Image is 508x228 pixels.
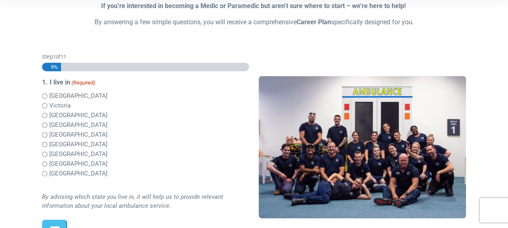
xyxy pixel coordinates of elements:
[71,79,95,87] span: (Required)
[42,193,223,210] i: By advising which state you live in, it will help us to provide relevant information about your l...
[49,101,70,110] label: Victoria
[49,130,107,139] label: [GEOGRAPHIC_DATA]
[42,17,466,27] p: By answering a few simple questions, you will receive a comprehensive specifically designed for you.
[49,120,107,130] label: [GEOGRAPHIC_DATA]
[60,54,66,60] span: 11
[49,159,107,169] label: [GEOGRAPHIC_DATA]
[49,140,107,149] label: [GEOGRAPHIC_DATA]
[42,78,249,87] legend: 1. I live in
[49,150,107,159] label: [GEOGRAPHIC_DATA]
[101,2,405,10] strong: If you’re interested in becoming a Medic or Paramedic but aren’t sure where to start – we’re here...
[49,169,107,178] label: [GEOGRAPHIC_DATA]
[53,54,55,60] span: 1
[49,91,107,101] label: [GEOGRAPHIC_DATA]
[47,63,58,71] span: 9%
[49,111,107,120] label: [GEOGRAPHIC_DATA]
[42,53,249,61] p: Step of
[296,18,331,26] strong: Career Plan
